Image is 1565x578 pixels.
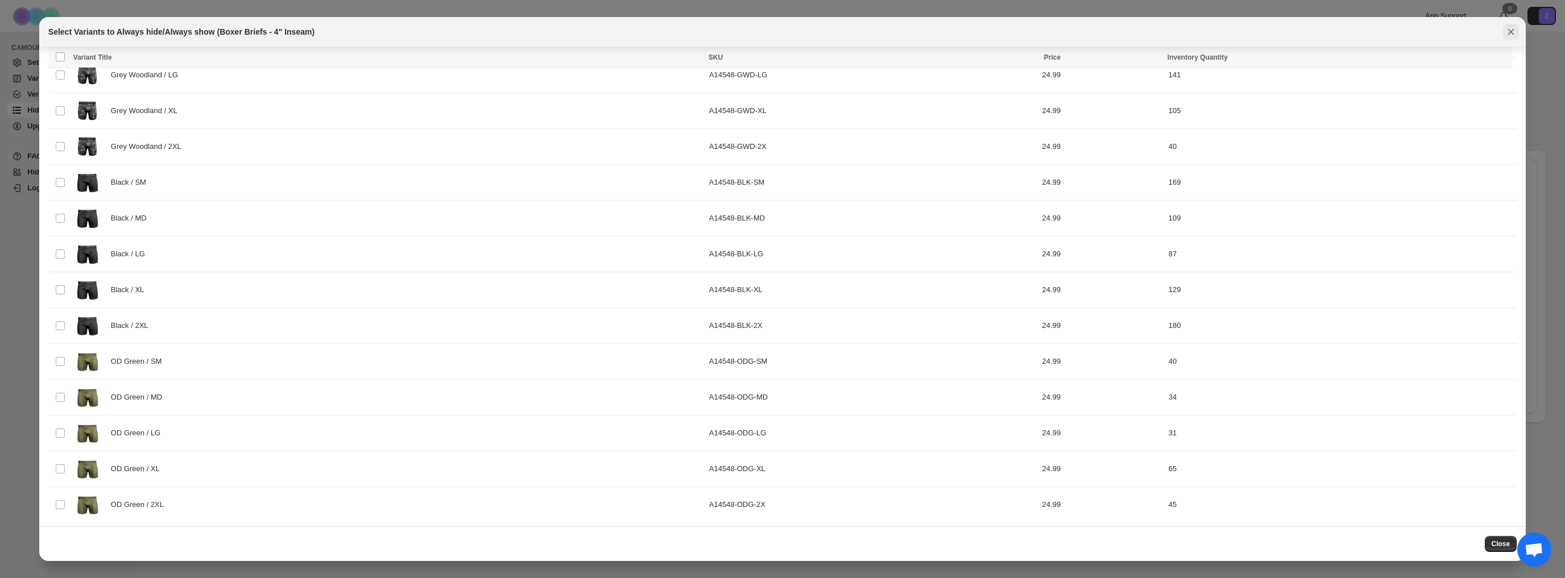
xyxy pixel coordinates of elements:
span: Black / MD [111,213,153,224]
td: A14548-GWD-LG [706,57,1039,93]
td: A14548-BLK-SM [706,165,1039,201]
span: OD Green / LG [111,427,167,439]
img: boxerb.jpg [73,97,102,125]
td: A14548-ODG-LG [706,415,1039,451]
span: Variant Title [73,53,112,61]
td: A14548-ODG-XL [706,451,1039,487]
td: 24.99 [1039,415,1165,451]
span: Grey Woodland / LG [111,69,184,81]
span: OD Green / 2XL [111,499,170,510]
td: 24.99 [1039,451,1165,487]
td: A14548-BLK-LG [706,236,1039,272]
td: A14548-ODG-SM [706,344,1039,380]
img: BoxersOD.jpg [73,383,102,411]
td: 40 [1165,129,1517,165]
td: 87 [1165,236,1517,272]
button: Close [1485,536,1517,552]
span: OD Green / SM [111,356,168,367]
img: BoxersBlack.jpg [73,204,102,232]
img: BoxersBlack.jpg [73,276,102,304]
img: BoxersBlack.jpg [73,168,102,197]
td: 24.99 [1039,165,1165,201]
td: 45 [1165,487,1517,523]
td: 24.99 [1039,57,1165,93]
td: 31 [1165,415,1517,451]
td: A14548-GWD-2X [706,129,1039,165]
td: 24.99 [1039,129,1165,165]
td: A14548-BLK-XL [706,272,1039,308]
span: Close [1492,539,1510,548]
td: 169 [1165,165,1517,201]
img: BoxersOD.jpg [73,347,102,376]
h2: Select Variants to Always hide/Always show (Boxer Briefs - 4" Inseam) [48,26,314,38]
a: Open chat [1517,533,1551,567]
td: 24.99 [1039,380,1165,415]
td: 24.99 [1039,487,1165,523]
img: BoxersOD.jpg [73,490,102,519]
span: Black / SM [111,177,152,188]
td: 24.99 [1039,272,1165,308]
td: 24.99 [1039,201,1165,236]
td: A14548-ODG-2X [706,487,1039,523]
td: 109 [1165,201,1517,236]
button: Close [1503,24,1519,40]
td: A14548-GWD-XL [706,93,1039,129]
img: BoxersBlack.jpg [73,311,102,340]
td: 180 [1165,308,1517,344]
td: 65 [1165,451,1517,487]
td: 129 [1165,272,1517,308]
span: Inventory Quantity [1167,53,1228,61]
span: Price [1044,53,1061,61]
span: SKU [709,53,723,61]
img: boxerb.jpg [73,132,102,161]
td: A14548-BLK-2X [706,308,1039,344]
span: Grey Woodland / XL [111,105,183,117]
td: 24.99 [1039,344,1165,380]
td: 24.99 [1039,308,1165,344]
td: A14548-BLK-MD [706,201,1039,236]
td: 40 [1165,344,1517,380]
img: boxerb.jpg [73,61,102,89]
span: Black / XL [111,284,150,296]
td: 24.99 [1039,236,1165,272]
img: BoxersBlack.jpg [73,240,102,268]
span: Black / 2XL [111,320,154,331]
td: 24.99 [1039,93,1165,129]
span: Black / LG [111,248,151,260]
td: 105 [1165,93,1517,129]
img: BoxersOD.jpg [73,455,102,483]
td: A14548-ODG-MD [706,380,1039,415]
img: BoxersOD.jpg [73,419,102,447]
td: 34 [1165,380,1517,415]
td: 141 [1165,57,1517,93]
span: OD Green / XL [111,463,165,475]
span: Grey Woodland / 2XL [111,141,187,152]
span: OD Green / MD [111,392,168,403]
